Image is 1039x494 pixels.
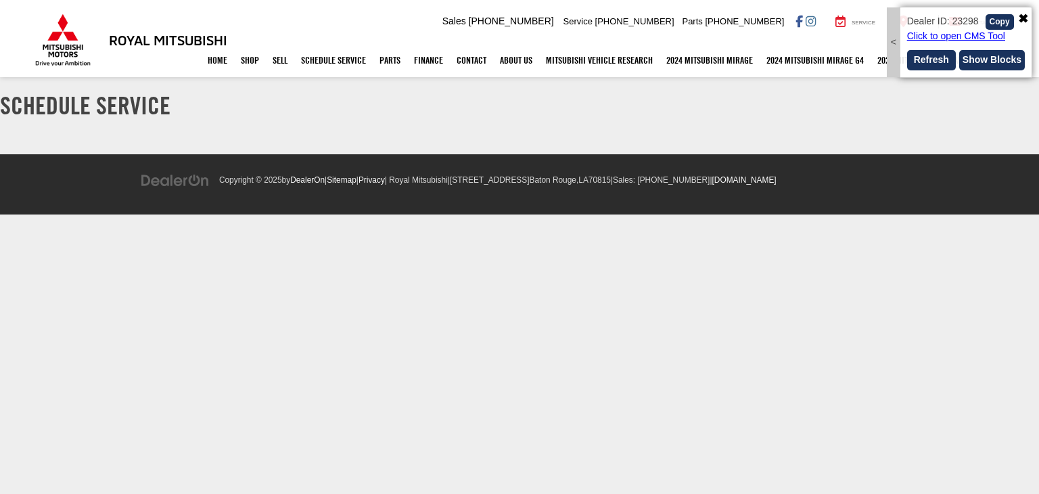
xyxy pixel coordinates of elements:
img: Mitsubishi [32,14,93,66]
span: [PHONE_NUMBER] [595,16,674,26]
span: by [282,175,325,185]
button: Refresh [907,50,956,70]
a: Instagram: Click to visit our Instagram page [806,16,816,26]
span: Baton Rouge, [530,175,579,185]
a: DealerOn [141,174,210,185]
a: Sell [266,43,294,77]
a: Sitemap [327,175,356,185]
span: Parts [682,16,702,26]
span: Sales [442,16,466,26]
img: DealerOn [141,173,210,188]
a: 2024 Mitsubishi Mirage G4 [760,43,871,77]
span: [PHONE_NUMBER] [469,16,554,26]
div: < [887,7,900,77]
a: Parts: Opens in a new tab [373,43,407,77]
span: | [356,175,385,185]
span: Service [852,20,875,26]
span: Sales: [613,175,635,185]
p: Click to open CMS Tool [907,30,1025,43]
a: [DOMAIN_NAME] [712,175,777,185]
a: Privacy [359,175,385,185]
a: About Us [493,43,539,77]
span: [STREET_ADDRESS] [450,175,530,185]
span: | Royal Mitsubishi [385,175,448,185]
a: 2024 Mitsubishi Mirage [660,43,760,77]
span: | [448,175,611,185]
h3: Royal Mitsubishi [109,32,227,47]
a: Contact [450,43,493,77]
span: [PHONE_NUMBER] [637,175,710,185]
a: Schedule Service [294,43,373,77]
a: DealerOn Home Page [290,175,325,185]
button: Copy [986,14,1014,30]
span: [PHONE_NUMBER] [705,16,784,26]
span: | [710,175,776,185]
span: Service [563,16,593,26]
a: Home [201,43,234,77]
a: Mitsubishi Vehicle Research [539,43,660,77]
a: Shop [234,43,266,77]
span: 70815 [588,175,611,185]
a: Facebook: Click to visit our Facebook page [795,16,803,26]
button: Show Blocks [959,50,1025,70]
span: | [325,175,356,185]
span: ✖ [1018,11,1028,28]
a: Finance [407,43,450,77]
a: 2024 Mitsubishi Outlander SPORT [871,43,1007,77]
span: | [611,175,710,185]
a: Service [825,15,885,28]
span: LA [578,175,588,185]
span: Dealer ID: 23298 [907,16,979,26]
span: Copyright © 2025 [219,175,282,185]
